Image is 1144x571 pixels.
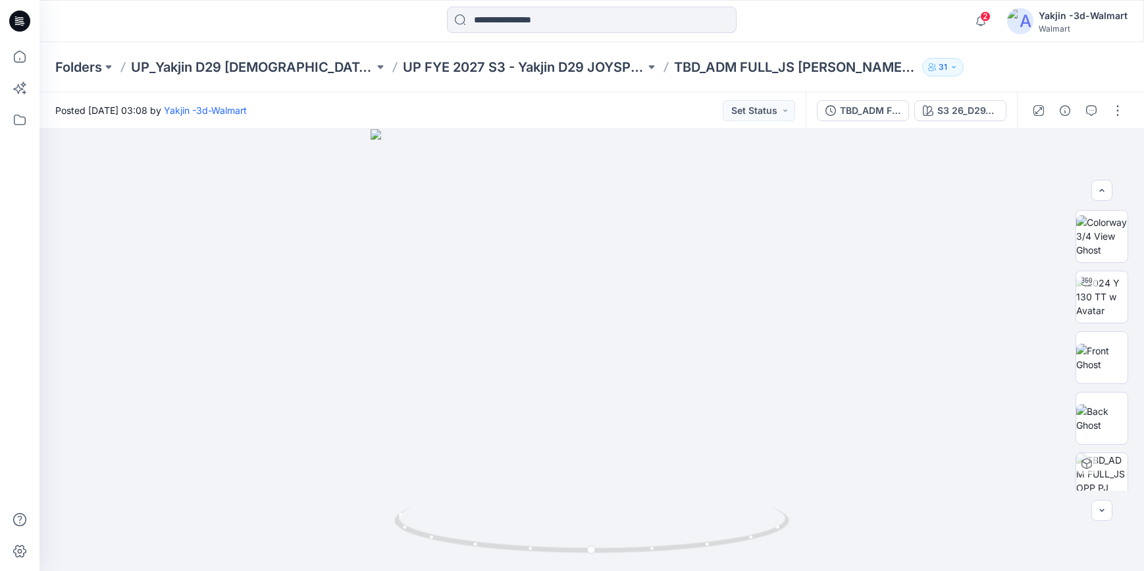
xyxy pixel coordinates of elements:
div: S3 26_D29_JS_JOIE DE VIVRE G v1 rptcc_CW17_BERRY MAUVE_WM/S3 26_D29_JS_GINGHAM DITSY FLORAL v1 rp... [937,103,998,118]
img: Colorway 3/4 View Ghost [1076,215,1128,257]
img: Front Ghost [1076,344,1128,371]
a: UP_Yakjin D29 [DEMOGRAPHIC_DATA] Sleep [131,58,374,76]
div: TBD_ADM FULL_JS [PERSON_NAME] SET [840,103,900,118]
button: S3 26_D29_JS_JOIE DE VIVRE G v1 rptcc_CW17_BERRY MAUVE_WM/S3 26_D29_JS_GINGHAM DITSY FLORAL v1 rp... [914,100,1006,121]
span: Posted [DATE] 03:08 by [55,103,247,117]
img: TBD_ADM FULL_JS OPP PJ SET S3 26_D29_JS_JOIE DE VIVRE G v1 rptcc_CW17_BERRY MAUVE_WM/S3 26_D29_JS... [1076,453,1128,504]
button: TBD_ADM FULL_JS [PERSON_NAME] SET [817,100,909,121]
div: Walmart [1039,24,1128,34]
span: 2 [980,11,991,22]
a: UP FYE 2027 S3 - Yakjin D29 JOYSPUN [DEMOGRAPHIC_DATA] Sleepwear [403,58,646,76]
a: Yakjin -3d-Walmart [164,105,247,116]
a: Folders [55,58,102,76]
img: avatar [1007,8,1033,34]
p: TBD_ADM FULL_JS [PERSON_NAME] SET [674,58,917,76]
button: 31 [922,58,964,76]
div: Yakjin -3d-Walmart [1039,8,1128,24]
p: 31 [939,60,947,74]
button: Details [1054,100,1076,121]
img: Back Ghost [1076,404,1128,432]
img: 2024 Y 130 TT w Avatar [1076,276,1128,317]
